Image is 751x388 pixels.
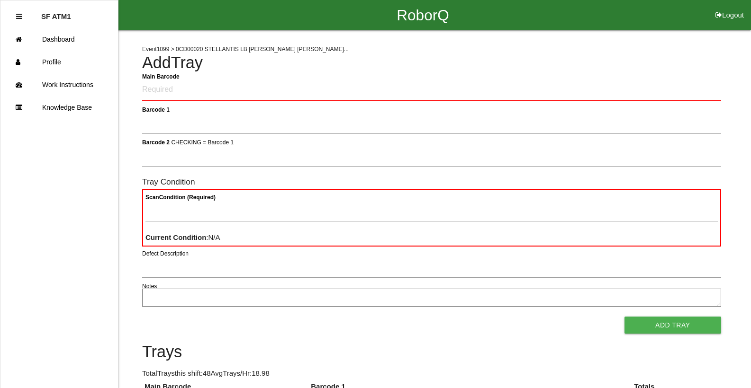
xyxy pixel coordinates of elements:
p: SF ATM1 [41,5,71,20]
span: : N/A [145,233,220,241]
h4: Trays [142,343,721,361]
h6: Tray Condition [142,177,721,186]
b: Barcode 1 [142,106,170,113]
b: Current Condition [145,233,206,241]
p: Total Trays this shift: 48 Avg Trays /Hr: 18.98 [142,368,721,379]
label: Notes [142,282,157,291]
b: Barcode 2 [142,139,170,145]
b: Scan Condition (Required) [145,194,216,201]
label: Defect Description [142,249,189,258]
a: Profile [0,51,118,73]
button: Add Tray [624,317,721,334]
input: Required [142,79,721,101]
h4: Add Tray [142,54,721,72]
span: CHECKING = Barcode 1 [171,139,234,145]
a: Knowledge Base [0,96,118,119]
b: Main Barcode [142,73,180,79]
span: Event 1099 > 0CD00020 STELLANTIS LB [PERSON_NAME] [PERSON_NAME]... [142,46,349,53]
a: Dashboard [0,28,118,51]
div: Close [16,5,22,28]
a: Work Instructions [0,73,118,96]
